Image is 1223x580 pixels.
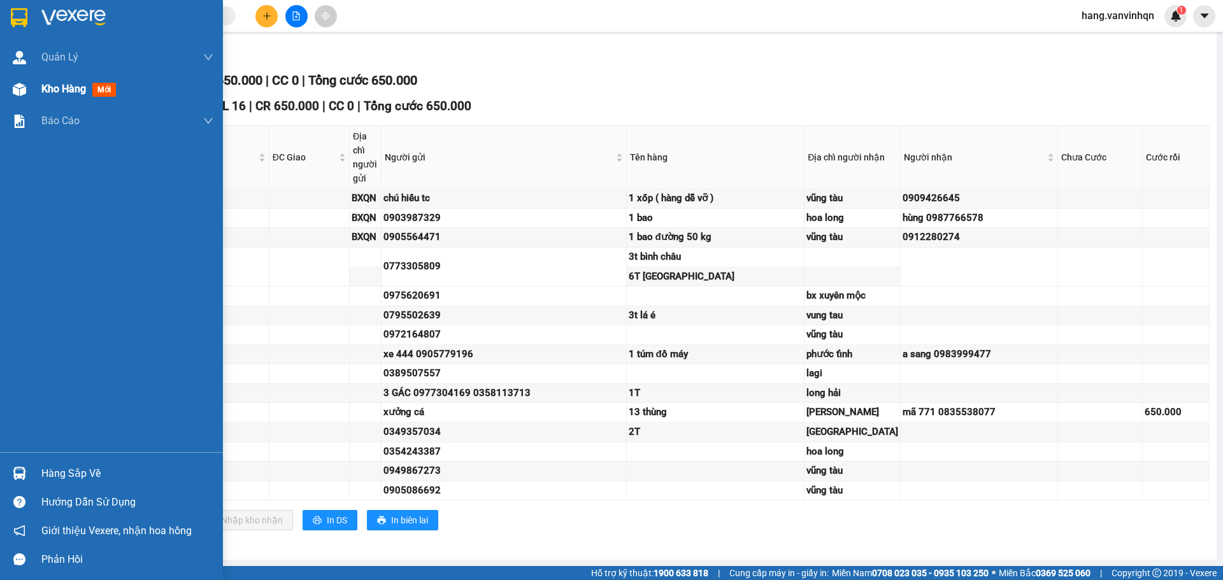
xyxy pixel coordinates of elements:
span: 1 [1179,6,1184,15]
div: 2T [629,425,803,440]
div: long hải [806,386,898,401]
div: Hàng sắp về [41,464,213,483]
span: message [13,553,25,565]
sup: 1 [1177,6,1186,15]
span: down [203,116,213,126]
span: Miền Bắc [999,566,1091,580]
span: CR 650.000 [197,73,262,88]
span: In biên lai [391,513,428,527]
span: Hỗ trợ kỹ thuật: [591,566,708,580]
div: a sang 0983999477 [903,347,1055,362]
span: | [249,99,252,113]
span: CC 0 [329,99,354,113]
div: [GEOGRAPHIC_DATA] [806,425,898,440]
span: down [203,52,213,62]
span: Tổng cước 650.000 [308,73,417,88]
strong: 0708 023 035 - 0935 103 250 [872,568,989,578]
span: CC 0 [272,73,299,88]
span: Tổng cước 650.000 [364,99,471,113]
div: xe 444 0905779196 [383,347,624,362]
div: 13 thùng [629,405,803,420]
span: Quản Lý [41,49,78,65]
div: vũng tàu [806,463,898,479]
button: caret-down [1193,5,1215,27]
div: Địa chỉ người gửi [353,129,378,185]
div: 0773305809 [383,259,624,274]
div: Địa chỉ người nhận [808,150,897,164]
img: logo-vxr [11,8,27,27]
span: notification [13,525,25,537]
div: vũng tàu [806,230,898,245]
img: warehouse-icon [13,51,26,64]
button: downloadNhập kho nhận [197,510,293,530]
div: 1T [629,386,803,401]
span: printer [377,516,386,526]
div: mã 771 0835538077 [903,405,1055,420]
div: hoa long [806,444,898,460]
div: 650.000 [1145,405,1207,420]
div: 1 bao đường 50 kg [629,230,803,245]
div: 0909426645 [903,191,1055,206]
strong: 1900 633 818 [654,568,708,578]
img: solution-icon [13,115,26,128]
div: 0905086692 [383,483,624,499]
div: 1 bao [629,211,803,226]
div: BXQN [352,191,379,206]
span: | [322,99,325,113]
div: BXQN [352,211,379,226]
span: mới [92,83,116,97]
div: 0903987329 [383,211,624,226]
div: 3t lá é [629,308,803,323]
img: warehouse-icon [13,83,26,96]
div: 0354243387 [383,444,624,460]
div: vũng tàu [806,327,898,343]
span: In DS [327,513,347,527]
div: 0905564471 [383,230,624,245]
img: warehouse-icon [13,467,26,480]
div: vung tau [806,308,898,323]
span: ĐC Giao [273,150,336,164]
button: printerIn DS [303,510,357,530]
strong: 0369 525 060 [1036,568,1091,578]
span: Miền Nam [832,566,989,580]
div: hùng 0987766578 [903,211,1055,226]
span: Người nhận [904,150,1045,164]
div: 0389507557 [383,366,624,381]
div: chú hiếu tc [383,191,624,206]
div: lagi [806,366,898,381]
div: xưởng cá [383,405,624,420]
button: printerIn biên lai [367,510,438,530]
span: ⚪️ [992,570,996,576]
span: CR 650.000 [255,99,319,113]
button: file-add [285,5,308,27]
span: Cung cấp máy in - giấy in: [729,566,829,580]
span: question-circle [13,496,25,508]
div: 0949867273 [383,463,624,479]
span: Giới thiệu Vexere, nhận hoa hồng [41,523,192,539]
button: plus [255,5,278,27]
button: aim [315,5,337,27]
div: Hướng dẫn sử dụng [41,493,213,512]
div: [PERSON_NAME] [806,405,898,420]
div: 6T [GEOGRAPHIC_DATA] [629,269,803,285]
span: SL 16 [215,99,246,113]
div: BXQN [352,230,379,245]
span: Báo cáo [41,113,80,129]
span: | [1100,566,1102,580]
div: 0912280274 [903,230,1055,245]
span: Kho hàng [41,83,86,95]
div: Phản hồi [41,550,213,569]
div: 3t bình châu [629,250,803,265]
div: 0349357034 [383,425,624,440]
div: bx xuyên mộc [806,288,898,304]
img: icon-new-feature [1170,10,1182,22]
div: hoa long [806,211,898,226]
span: | [718,566,720,580]
div: 0795502639 [383,308,624,323]
span: | [357,99,361,113]
span: | [266,73,269,88]
th: Cước rồi [1143,126,1210,189]
span: | [302,73,305,88]
span: file-add [292,11,301,20]
div: 1 xốp ( hàng dễ vỡ ) [629,191,803,206]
